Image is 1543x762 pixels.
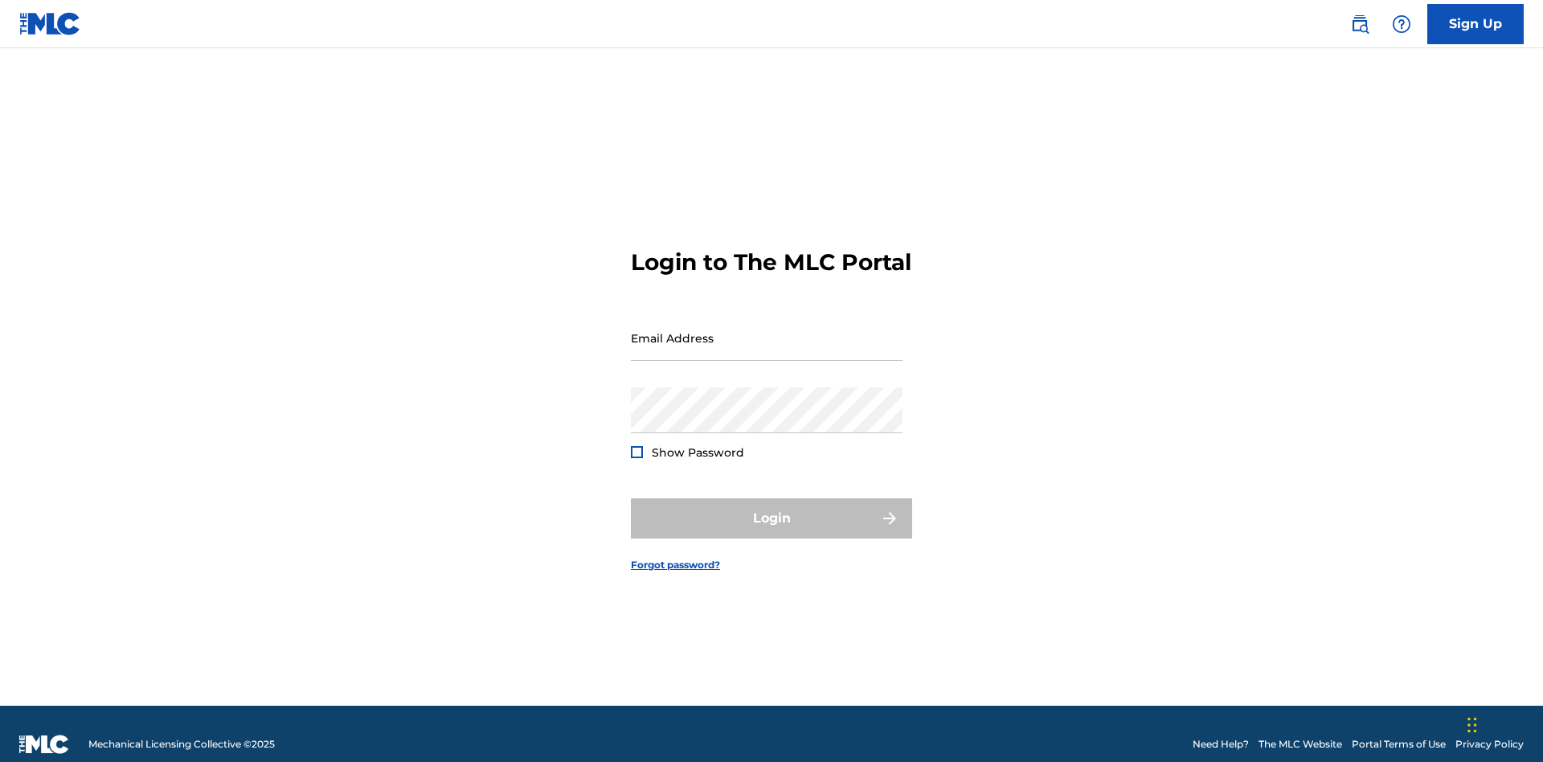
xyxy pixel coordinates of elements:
[1385,8,1418,40] div: Help
[1455,737,1524,752] a: Privacy Policy
[1352,737,1446,752] a: Portal Terms of Use
[631,248,911,277] h3: Login to The MLC Portal
[19,735,69,754] img: logo
[1427,4,1524,44] a: Sign Up
[652,445,744,460] span: Show Password
[1193,737,1249,752] a: Need Help?
[631,558,720,572] a: Forgot password?
[1350,14,1369,34] img: search
[19,12,81,35] img: MLC Logo
[1392,14,1411,34] img: help
[1467,701,1477,749] div: Drag
[1463,685,1543,762] iframe: Chat Widget
[88,737,275,752] span: Mechanical Licensing Collective © 2025
[1259,737,1342,752] a: The MLC Website
[1344,8,1376,40] a: Public Search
